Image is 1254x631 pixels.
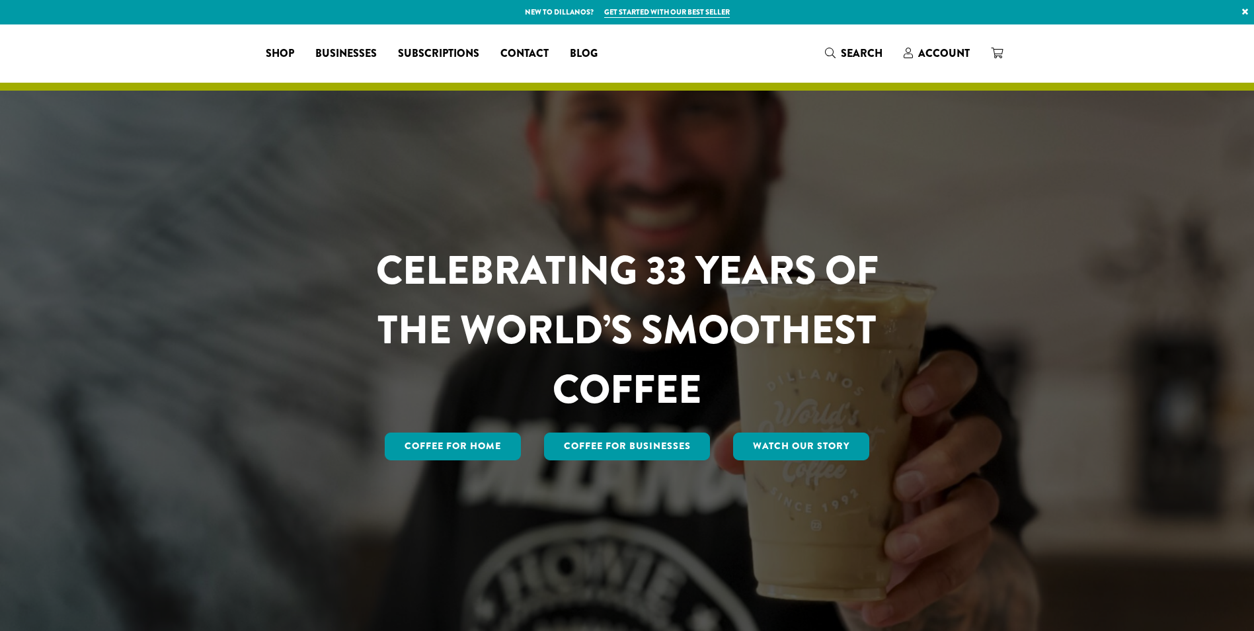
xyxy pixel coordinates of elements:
a: Coffee For Businesses [544,433,711,460]
span: Contact [500,46,549,62]
span: Businesses [315,46,377,62]
span: Blog [570,46,598,62]
a: Get started with our best seller [604,7,730,18]
span: Search [841,46,882,61]
span: Account [918,46,970,61]
a: Search [814,42,893,64]
span: Shop [266,46,294,62]
a: Shop [255,43,305,64]
a: Watch Our Story [733,433,869,460]
span: Subscriptions [398,46,479,62]
a: Coffee for Home [385,433,521,460]
h1: CELEBRATING 33 YEARS OF THE WORLD’S SMOOTHEST COFFEE [337,241,918,419]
